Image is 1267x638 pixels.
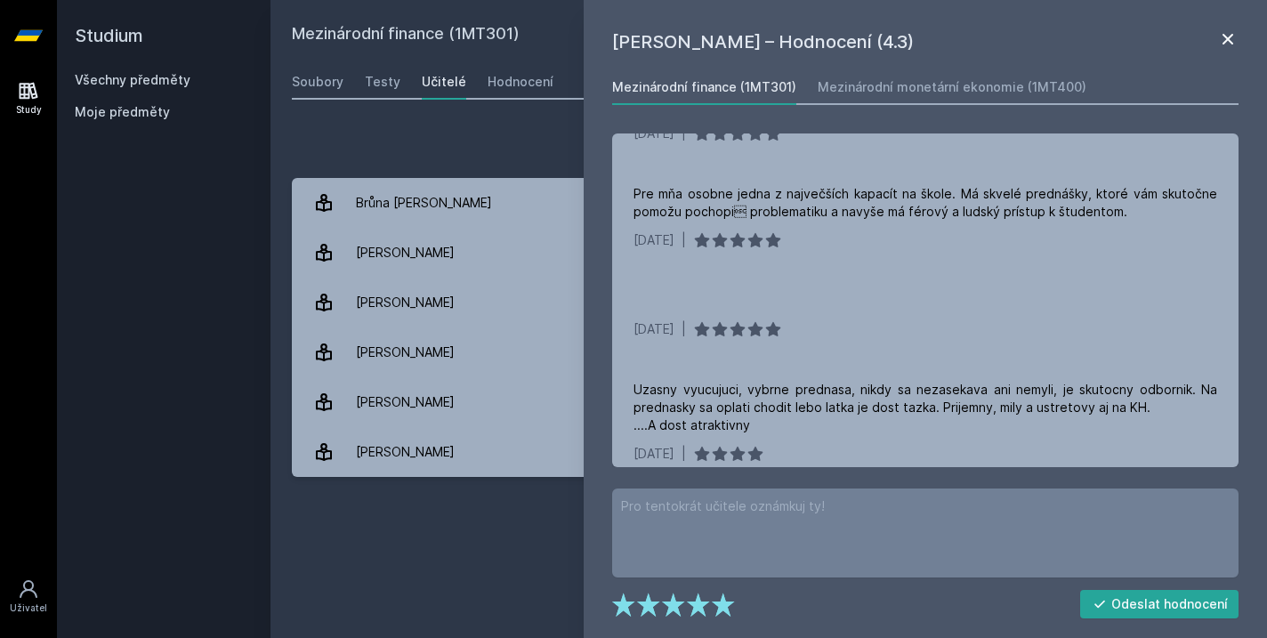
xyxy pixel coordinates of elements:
div: [DATE] [633,231,674,249]
div: [DATE] [633,125,674,142]
a: Uživatel [4,569,53,624]
div: [PERSON_NAME] [356,434,455,470]
a: Testy [365,64,400,100]
div: | [682,320,686,338]
a: [PERSON_NAME] 2 hodnocení 4.0 [292,278,1246,327]
div: Uzasny vyucujuci, vybrne prednasa, nikdy sa nezasekava ani nemyli, je skutocny odbornik. Na predn... [633,381,1217,434]
a: Hodnocení [488,64,553,100]
div: Hodnocení [488,73,553,91]
div: [PERSON_NAME] [356,235,455,271]
div: Soubory [292,73,343,91]
a: Učitelé [422,64,466,100]
div: Brůna [PERSON_NAME] [356,185,492,221]
div: Study [16,103,42,117]
div: | [682,125,686,142]
a: Brůna [PERSON_NAME] [292,178,1246,228]
a: [PERSON_NAME] 1 hodnocení 2.0 [292,228,1246,278]
div: [DATE] [633,320,674,338]
span: Moje předměty [75,103,170,121]
a: Všechny předměty [75,72,190,87]
a: [PERSON_NAME] 3 hodnocení 5.0 [292,377,1246,427]
div: [DATE] [633,445,674,463]
div: Pre mňa osobne jedna z največších kapacít na škole. Má skvelé prednášky, ktoré vám skutočne pomož... [633,185,1217,221]
div: Testy [365,73,400,91]
a: [PERSON_NAME] 3 hodnocení 5.0 [292,427,1246,477]
div: [PERSON_NAME] [356,335,455,370]
h2: Mezinárodní finance (1MT301) [292,21,1046,50]
div: | [682,231,686,249]
div: [PERSON_NAME] [356,285,455,320]
a: [PERSON_NAME] 12 hodnocení 4.3 [292,327,1246,377]
div: [PERSON_NAME] [356,384,455,420]
div: | [682,445,686,463]
div: Uživatel [10,602,47,615]
div: Učitelé [422,73,466,91]
a: Study [4,71,53,125]
a: Soubory [292,64,343,100]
